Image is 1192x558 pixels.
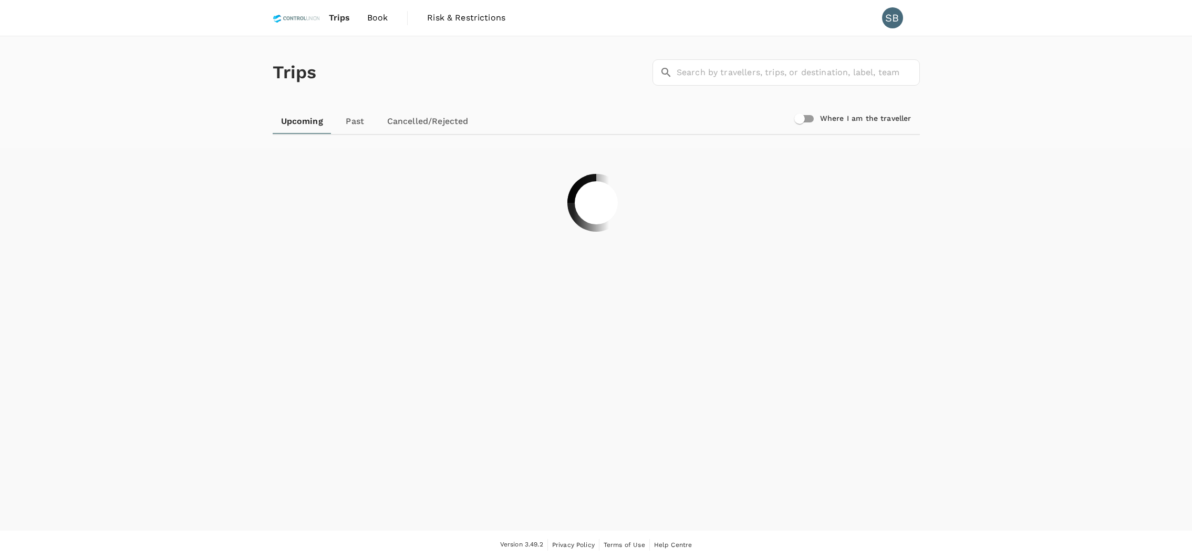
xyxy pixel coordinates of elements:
span: Terms of Use [604,541,645,549]
h1: Trips [273,36,317,109]
div: SB [882,7,903,28]
a: Upcoming [273,109,331,134]
a: Privacy Policy [552,539,595,551]
a: Terms of Use [604,539,645,551]
span: Privacy Policy [552,541,595,549]
a: Cancelled/Rejected [379,109,477,134]
span: Risk & Restrictions [427,12,505,24]
span: Help Centre [654,541,692,549]
span: Book [367,12,388,24]
input: Search by travellers, trips, or destination, label, team [677,59,920,86]
img: Control Union Malaysia Sdn. Bhd. [273,6,320,29]
a: Past [331,109,379,134]
span: Version 3.49.2 [500,540,543,550]
span: Trips [329,12,350,24]
a: Help Centre [654,539,692,551]
h6: Where I am the traveller [820,113,911,125]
